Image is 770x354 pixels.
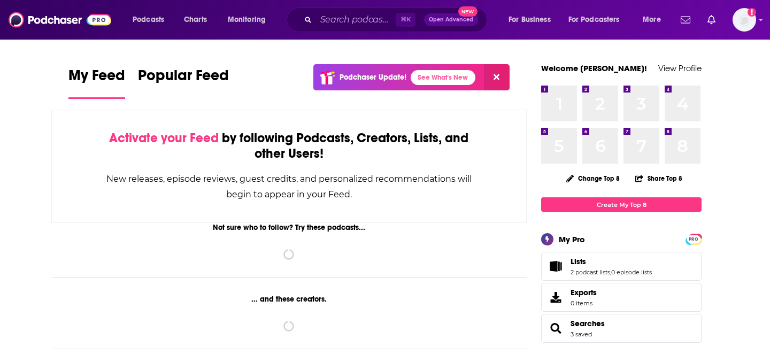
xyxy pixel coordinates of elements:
[138,66,229,91] span: Popular Feed
[568,12,620,27] span: For Podcasters
[545,290,566,305] span: Exports
[177,11,213,28] a: Charts
[340,73,406,82] p: Podchaser Update!
[125,11,178,28] button: open menu
[643,12,661,27] span: More
[676,11,695,29] a: Show notifications dropdown
[68,66,125,99] a: My Feed
[635,168,683,189] button: Share Top 8
[541,63,647,73] a: Welcome [PERSON_NAME]!
[396,13,415,27] span: ⌘ K
[105,171,473,202] div: New releases, episode reviews, guest credits, and personalized recommendations will begin to appe...
[133,12,164,27] span: Podcasts
[571,288,597,297] span: Exports
[429,17,473,22] span: Open Advanced
[51,295,527,304] div: ... and these creators.
[458,6,478,17] span: New
[509,12,551,27] span: For Business
[571,299,597,307] span: 0 items
[571,257,652,266] a: Lists
[220,11,280,28] button: open menu
[411,70,475,85] a: See What's New
[541,197,702,212] a: Create My Top 8
[658,63,702,73] a: View Profile
[424,13,478,26] button: Open AdvancedNew
[571,257,586,266] span: Lists
[733,8,756,32] button: Show profile menu
[541,283,702,312] a: Exports
[228,12,266,27] span: Monitoring
[68,66,125,91] span: My Feed
[611,268,652,276] a: 0 episode lists
[541,252,702,281] span: Lists
[545,259,566,274] a: Lists
[545,321,566,336] a: Searches
[571,330,592,338] a: 3 saved
[733,8,756,32] span: Logged in as morganm92295
[105,130,473,161] div: by following Podcasts, Creators, Lists, and other Users!
[51,223,527,232] div: Not sure who to follow? Try these podcasts...
[560,172,626,185] button: Change Top 8
[703,11,720,29] a: Show notifications dropdown
[571,319,605,328] a: Searches
[109,130,219,146] span: Activate your Feed
[316,11,396,28] input: Search podcasts, credits, & more...
[687,235,700,243] a: PRO
[733,8,756,32] img: User Profile
[559,234,585,244] div: My Pro
[184,12,207,27] span: Charts
[635,11,674,28] button: open menu
[541,314,702,343] span: Searches
[297,7,497,32] div: Search podcasts, credits, & more...
[501,11,564,28] button: open menu
[9,10,111,30] img: Podchaser - Follow, Share and Rate Podcasts
[138,66,229,99] a: Popular Feed
[610,268,611,276] span: ,
[571,268,610,276] a: 2 podcast lists
[748,8,756,17] svg: Add a profile image
[561,11,635,28] button: open menu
